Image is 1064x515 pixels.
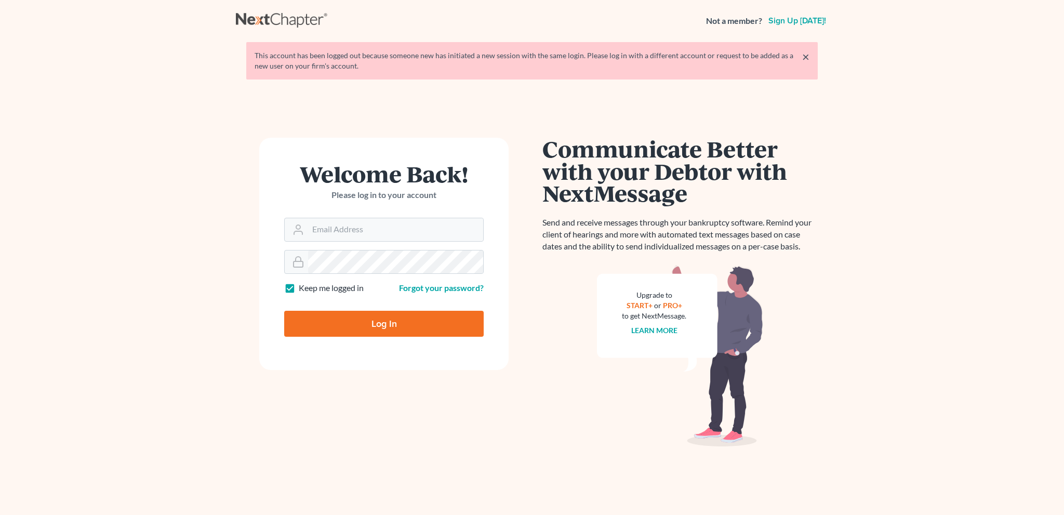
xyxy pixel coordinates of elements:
[255,50,809,71] div: This account has been logged out because someone new has initiated a new session with the same lo...
[627,301,653,310] a: START+
[284,311,484,337] input: Log In
[399,283,484,293] a: Forgot your password?
[308,218,483,241] input: Email Address
[542,217,818,253] p: Send and receive messages through your bankruptcy software. Remind your client of hearings and mo...
[299,282,364,294] label: Keep me logged in
[622,311,686,321] div: to get NextMessage.
[706,15,762,27] strong: Not a member?
[802,50,809,63] a: ×
[622,290,686,300] div: Upgrade to
[284,163,484,185] h1: Welcome Back!
[766,17,828,25] a: Sign up [DATE]!
[597,265,763,447] img: nextmessage_bg-59042aed3d76b12b5cd301f8e5b87938c9018125f34e5fa2b7a6b67550977c72.svg
[284,189,484,201] p: Please log in to your account
[542,138,818,204] h1: Communicate Better with your Debtor with NextMessage
[663,301,682,310] a: PRO+
[654,301,661,310] span: or
[631,326,677,335] a: Learn more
